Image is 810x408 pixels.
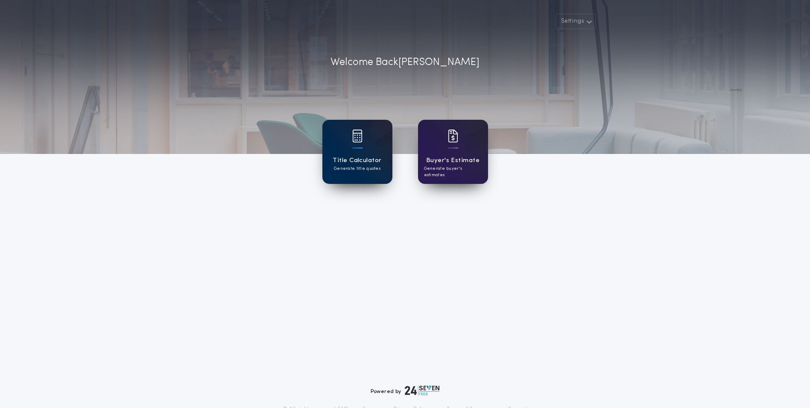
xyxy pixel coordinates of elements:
[405,385,440,396] img: logo
[426,156,480,166] h1: Buyer's Estimate
[371,385,440,396] div: Powered by
[330,55,480,70] p: Welcome Back [PERSON_NAME]
[556,14,596,29] button: Settings
[334,166,380,172] p: Generate title quotes
[352,130,363,142] img: card icon
[418,120,488,184] a: card iconBuyer's EstimateGenerate buyer's estimates
[448,130,458,142] img: card icon
[333,156,381,166] h1: Title Calculator
[322,120,392,184] a: card iconTitle CalculatorGenerate title quotes
[424,166,482,178] p: Generate buyer's estimates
